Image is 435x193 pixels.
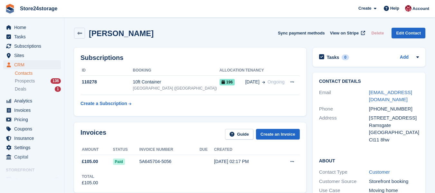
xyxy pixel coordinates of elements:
a: menu [3,134,61,143]
th: ID [80,65,133,76]
div: Ramsgate [369,122,419,129]
img: Mandy Huges [405,5,411,12]
th: Due [200,145,214,155]
div: 1 [55,86,61,92]
a: menu [3,115,61,124]
th: Created [214,145,276,155]
span: Settings [14,143,53,152]
a: Store24storage [17,3,60,14]
span: Deals [15,86,26,92]
span: Online Store [14,175,53,184]
div: Email [319,89,369,103]
a: menu [3,23,61,32]
h2: Invoices [80,129,106,140]
span: Pricing [14,115,53,124]
span: Capital [14,152,53,161]
span: Insurance [14,134,53,143]
a: [EMAIL_ADDRESS][DOMAIN_NAME] [369,90,412,102]
h2: About [319,157,419,164]
a: menu [3,152,61,161]
th: Tenancy [245,65,286,76]
h2: Contact Details [319,79,419,84]
div: 136 [51,78,61,84]
div: [GEOGRAPHIC_DATA] [369,129,419,136]
div: Create a Subscription [80,100,127,107]
h2: [PERSON_NAME] [89,29,154,38]
a: Add [400,54,409,61]
div: 0 [342,54,349,60]
span: Coupons [14,124,53,133]
a: menu [3,106,61,115]
a: menu [3,42,61,51]
a: Guide [225,129,253,140]
button: Delete [369,28,386,38]
a: menu [3,143,61,152]
a: Prospects 136 [15,78,61,84]
a: menu [3,124,61,133]
span: Account [412,5,429,12]
a: Edit Contact [392,28,425,38]
div: [DATE] 02:17 PM [214,158,276,165]
div: 10ft Container [133,79,220,85]
th: Allocation [220,65,245,76]
a: menu [3,32,61,41]
span: Ongoing [268,79,285,84]
h2: Subscriptions [80,54,300,62]
div: Address [319,114,369,143]
a: View on Stripe [327,28,366,38]
span: View on Stripe [330,30,359,36]
div: £105.00 [82,179,98,186]
span: Tasks [14,32,53,41]
span: [DATE] [245,79,260,85]
span: CRM [14,60,53,69]
a: Create a Subscription [80,98,131,110]
a: Customer [369,169,390,175]
span: Prospects [15,78,35,84]
span: Sites [14,51,53,60]
span: 196 [220,79,235,85]
a: Contacts [15,70,61,76]
th: Amount [80,145,113,155]
span: Storefront [6,167,64,173]
a: menu [3,51,61,60]
span: Subscriptions [14,42,53,51]
div: [GEOGRAPHIC_DATA] ([GEOGRAPHIC_DATA]) [133,85,220,91]
a: menu [3,60,61,69]
div: Ct11 8hw [369,136,419,144]
div: [STREET_ADDRESS] [369,114,419,122]
a: Create an Invoice [256,129,300,140]
div: Phone [319,105,369,113]
div: Contact Type [319,169,369,176]
div: Total [82,174,98,179]
button: Sync payment methods [278,28,325,38]
div: [PHONE_NUMBER] [369,105,419,113]
span: £105.00 [82,158,98,165]
div: 110278 [80,79,133,85]
span: Home [14,23,53,32]
div: 5A645704-5056 [139,158,200,165]
div: Customer Source [319,178,369,185]
th: Status [113,145,139,155]
th: Invoice number [139,145,200,155]
img: stora-icon-8386f47178a22dfd0bd8f6a31ec36ba5ce8667c1dd55bd0f319d3a0aa187defe.svg [5,4,15,14]
h2: Tasks [327,54,339,60]
div: Storefront booking [369,178,419,185]
span: Help [390,5,399,12]
a: menu [3,96,61,105]
th: Booking [133,65,220,76]
span: Paid [113,159,125,165]
span: Invoices [14,106,53,115]
span: Create [358,5,371,12]
span: Analytics [14,96,53,105]
a: Preview store [53,176,61,183]
a: menu [3,175,61,184]
a: Deals 1 [15,86,61,92]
